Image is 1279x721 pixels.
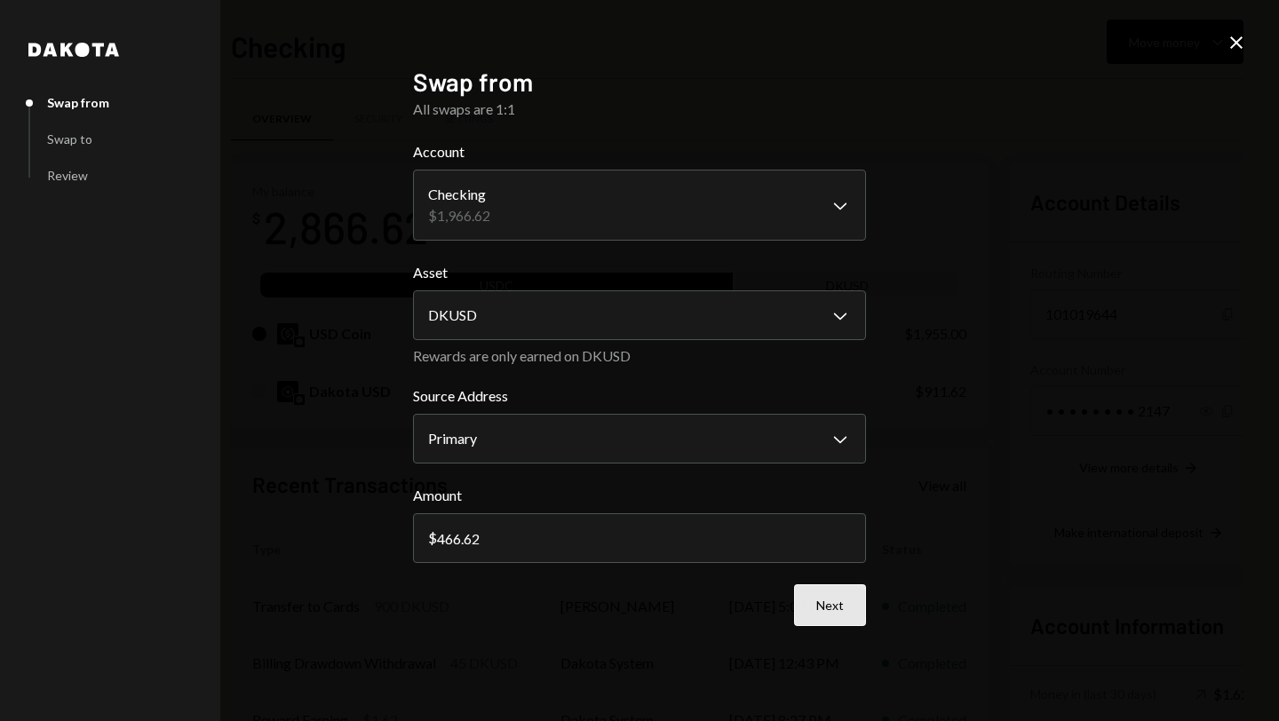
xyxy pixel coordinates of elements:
[413,290,866,340] button: Asset
[413,347,866,364] div: Rewards are only earned on DKUSD
[413,170,866,241] button: Account
[413,262,866,283] label: Asset
[794,584,866,626] button: Next
[413,99,866,120] div: All swaps are 1:1
[413,485,866,506] label: Amount
[428,529,437,546] div: $
[47,95,109,110] div: Swap from
[413,513,866,563] input: 0.00
[47,168,88,183] div: Review
[413,414,866,463] button: Source Address
[413,385,866,407] label: Source Address
[413,65,866,99] h2: Swap from
[47,131,92,147] div: Swap to
[413,141,866,162] label: Account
